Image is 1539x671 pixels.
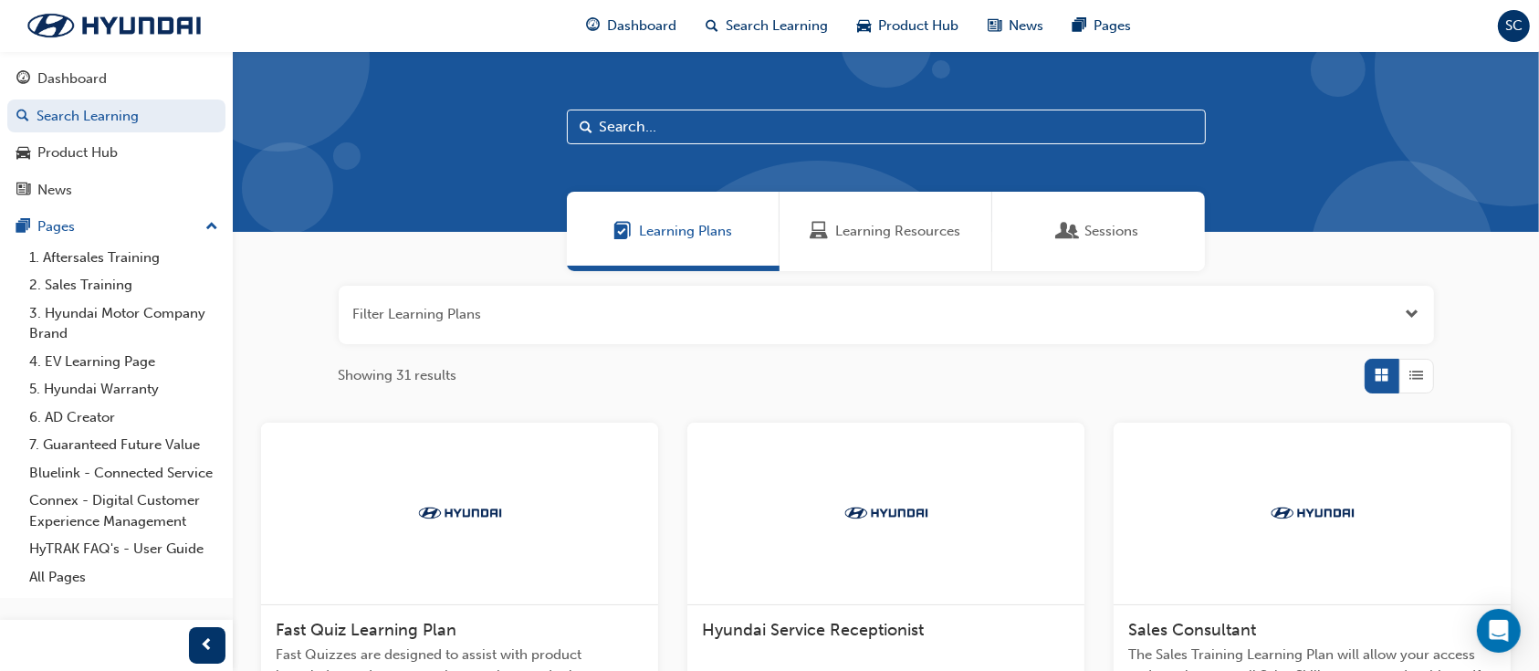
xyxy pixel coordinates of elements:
[843,7,973,45] a: car-iconProduct Hub
[22,299,225,348] a: 3. Hyundai Motor Company Brand
[581,117,593,138] span: Search
[7,136,225,170] a: Product Hub
[836,221,961,242] span: Learning Resources
[22,563,225,592] a: All Pages
[22,487,225,535] a: Connex - Digital Customer Experience Management
[1058,7,1146,45] a: pages-iconPages
[613,221,632,242] span: Learning Plans
[22,459,225,488] a: Bluelink - Connected Service
[1009,16,1043,37] span: News
[1477,609,1521,653] div: Open Intercom Messenger
[1262,504,1363,522] img: Trak
[992,192,1205,271] a: SessionsSessions
[276,620,456,640] span: Fast Quiz Learning Plan
[1084,221,1138,242] span: Sessions
[7,100,225,133] a: Search Learning
[571,7,691,45] a: guage-iconDashboard
[22,404,225,432] a: 6. AD Creator
[1409,365,1423,386] span: List
[22,431,225,459] a: 7. Guaranteed Future Value
[1375,365,1388,386] span: Grid
[811,221,829,242] span: Learning Resources
[1059,221,1077,242] span: Sessions
[22,271,225,299] a: 2. Sales Training
[37,68,107,89] div: Dashboard
[1406,304,1419,325] button: Open the filter
[780,192,992,271] a: Learning ResourcesLearning Resources
[410,504,510,522] img: Trak
[16,71,30,88] span: guage-icon
[16,219,30,236] span: pages-icon
[37,142,118,163] div: Product Hub
[607,16,676,37] span: Dashboard
[9,6,219,45] img: Trak
[973,7,1058,45] a: news-iconNews
[567,110,1206,144] input: Search...
[1073,15,1086,37] span: pages-icon
[857,15,871,37] span: car-icon
[205,215,218,239] span: up-icon
[988,15,1001,37] span: news-icon
[37,180,72,201] div: News
[567,192,780,271] a: Learning PlansLearning Plans
[7,173,225,207] a: News
[37,216,75,237] div: Pages
[1505,16,1523,37] span: SC
[878,16,958,37] span: Product Hub
[7,210,225,244] button: Pages
[7,58,225,210] button: DashboardSearch LearningProduct HubNews
[339,365,457,386] span: Showing 31 results
[1498,10,1530,42] button: SC
[639,221,732,242] span: Learning Plans
[22,535,225,563] a: HyTRAK FAQ's - User Guide
[586,15,600,37] span: guage-icon
[16,145,30,162] span: car-icon
[22,244,225,272] a: 1. Aftersales Training
[201,634,215,657] span: prev-icon
[1128,620,1256,640] span: Sales Consultant
[16,109,29,125] span: search-icon
[16,183,30,199] span: news-icon
[691,7,843,45] a: search-iconSearch Learning
[22,348,225,376] a: 4. EV Learning Page
[702,620,924,640] span: Hyundai Service Receptionist
[726,16,828,37] span: Search Learning
[706,15,718,37] span: search-icon
[7,62,225,96] a: Dashboard
[836,504,937,522] img: Trak
[22,375,225,404] a: 5. Hyundai Warranty
[1094,16,1131,37] span: Pages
